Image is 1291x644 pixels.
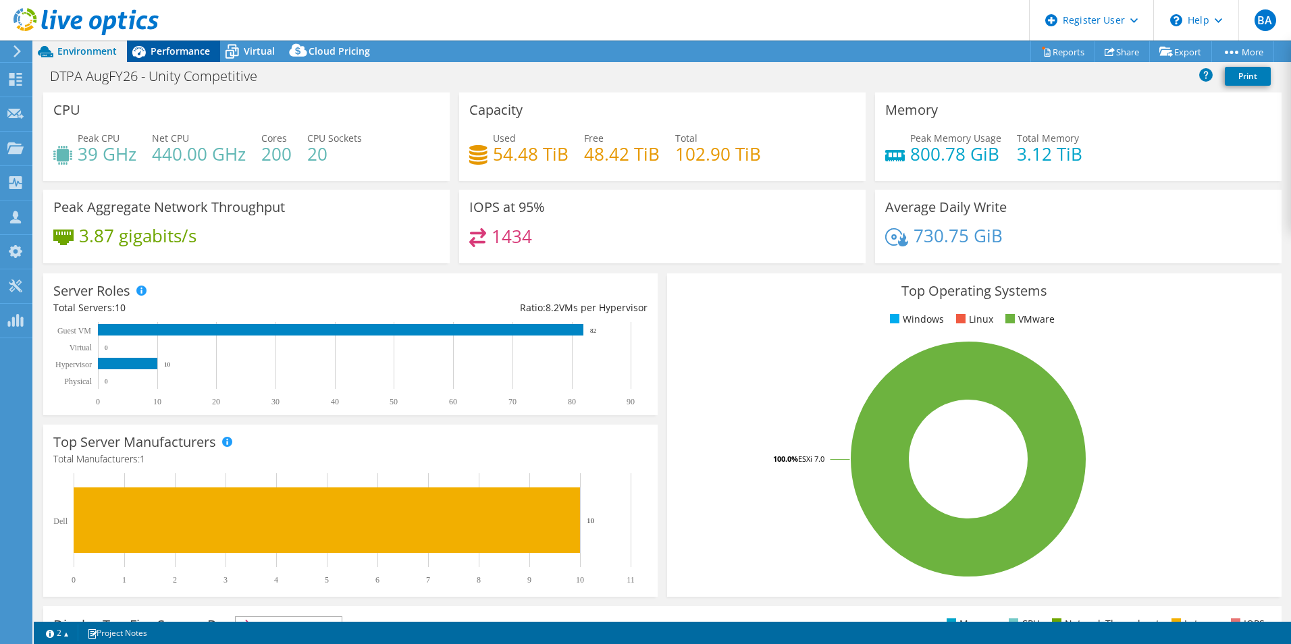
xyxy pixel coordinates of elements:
[390,397,398,406] text: 50
[236,617,342,633] span: IOPS
[1149,41,1212,62] a: Export
[773,454,798,464] tspan: 100.0%
[469,103,523,117] h3: Capacity
[576,575,584,585] text: 10
[105,378,108,385] text: 0
[493,146,569,161] h4: 54.48 TiB
[508,397,517,406] text: 70
[261,146,292,161] h4: 200
[627,575,635,585] text: 11
[675,132,697,144] span: Total
[1030,41,1095,62] a: Reports
[885,103,938,117] h3: Memory
[584,146,660,161] h4: 48.42 TiB
[546,301,559,314] span: 8.2
[53,200,285,215] h3: Peak Aggregate Network Throughput
[325,575,329,585] text: 5
[96,397,100,406] text: 0
[449,397,457,406] text: 60
[1002,312,1055,327] li: VMware
[105,344,108,351] text: 0
[53,435,216,450] h3: Top Server Manufacturers
[677,284,1271,298] h3: Top Operating Systems
[1095,41,1150,62] a: Share
[587,516,595,525] text: 10
[1255,9,1276,31] span: BA
[307,146,362,161] h4: 20
[887,312,944,327] li: Windows
[584,132,604,144] span: Free
[375,575,379,585] text: 6
[1228,616,1265,631] li: IOPS
[798,454,824,464] tspan: ESXi 7.0
[943,616,997,631] li: Memory
[153,397,161,406] text: 10
[122,575,126,585] text: 1
[164,361,171,368] text: 10
[885,200,1007,215] h3: Average Daily Write
[152,132,189,144] span: Net CPU
[57,45,117,57] span: Environment
[426,575,430,585] text: 7
[331,397,339,406] text: 40
[53,452,648,466] h4: Total Manufacturers:
[261,132,287,144] span: Cores
[1170,14,1182,26] svg: \n
[914,228,1003,243] h4: 730.75 GiB
[274,575,278,585] text: 4
[1017,132,1079,144] span: Total Memory
[492,229,532,244] h4: 1434
[57,326,91,336] text: Guest VM
[675,146,761,161] h4: 102.90 TiB
[115,301,126,314] span: 10
[140,452,145,465] span: 1
[44,69,278,84] h1: DTPA AugFY26 - Unity Competitive
[244,45,275,57] span: Virtual
[1049,616,1159,631] li: Network Throughput
[1211,41,1274,62] a: More
[307,132,362,144] span: CPU Sockets
[78,624,157,641] a: Project Notes
[627,397,635,406] text: 90
[910,146,1001,161] h4: 800.78 GiB
[152,146,246,161] h4: 440.00 GHz
[151,45,210,57] span: Performance
[493,132,516,144] span: Used
[78,132,120,144] span: Peak CPU
[1005,616,1040,631] li: CPU
[173,575,177,585] text: 2
[953,312,993,327] li: Linux
[53,103,80,117] h3: CPU
[212,397,220,406] text: 20
[1168,616,1219,631] li: Latency
[1017,146,1082,161] h4: 3.12 TiB
[469,200,545,215] h3: IOPS at 95%
[78,146,136,161] h4: 39 GHz
[590,327,596,334] text: 82
[223,575,228,585] text: 3
[79,228,196,243] h4: 3.87 gigabits/s
[477,575,481,585] text: 8
[527,575,531,585] text: 9
[36,624,78,641] a: 2
[350,300,648,315] div: Ratio: VMs per Hypervisor
[53,516,68,526] text: Dell
[55,360,92,369] text: Hypervisor
[910,132,1001,144] span: Peak Memory Usage
[271,397,280,406] text: 30
[72,575,76,585] text: 0
[309,45,370,57] span: Cloud Pricing
[70,343,93,352] text: Virtual
[568,397,576,406] text: 80
[53,284,130,298] h3: Server Roles
[1225,67,1271,86] a: Print
[53,300,350,315] div: Total Servers:
[64,377,92,386] text: Physical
